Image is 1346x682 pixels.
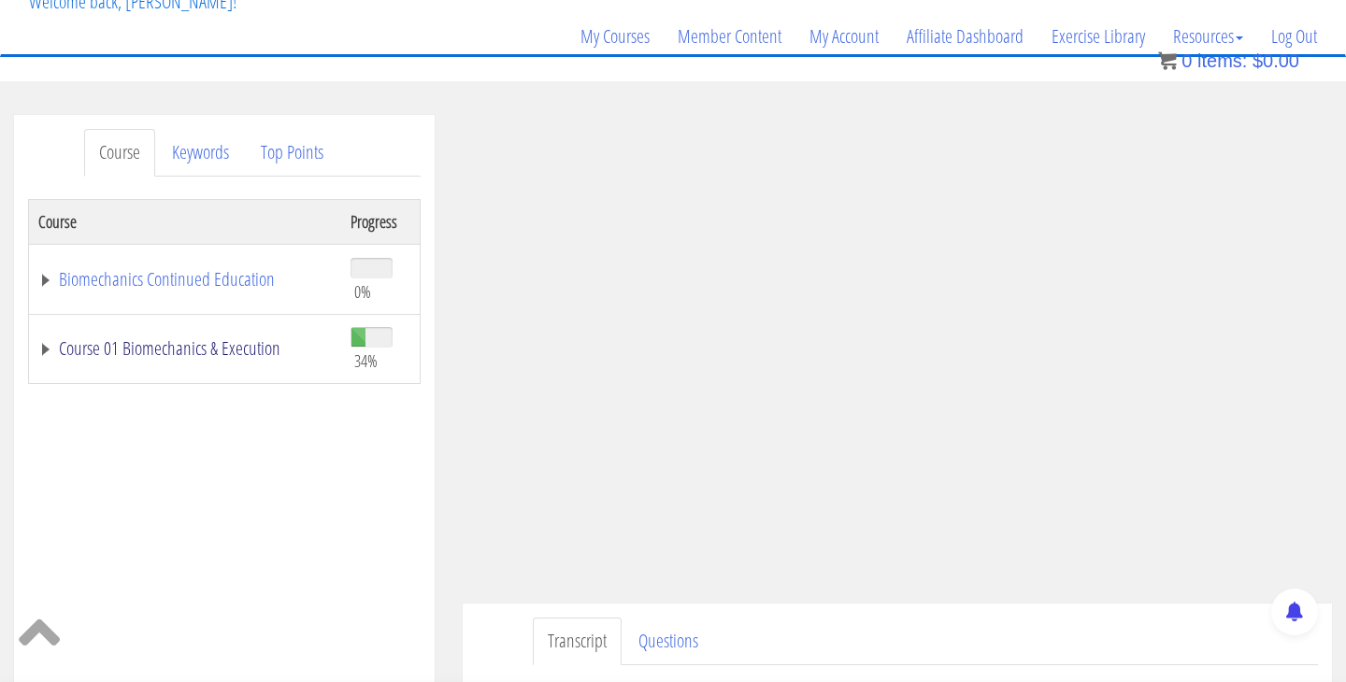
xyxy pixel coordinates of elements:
bdi: 0.00 [1253,50,1299,71]
span: $ [1253,50,1263,71]
a: 0 items: $0.00 [1158,50,1299,71]
img: icon11.png [1158,51,1177,70]
a: Course 01 Biomechanics & Execution [38,339,332,358]
span: items: [1197,50,1247,71]
a: Questions [623,618,713,665]
a: Course [84,129,155,177]
a: Top Points [246,129,338,177]
th: Course [29,199,342,244]
a: Biomechanics Continued Education [38,270,332,289]
span: 0 [1181,50,1192,71]
a: Keywords [157,129,244,177]
a: Transcript [533,618,622,665]
span: 34% [354,350,378,371]
th: Progress [341,199,420,244]
span: 0% [354,281,371,302]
